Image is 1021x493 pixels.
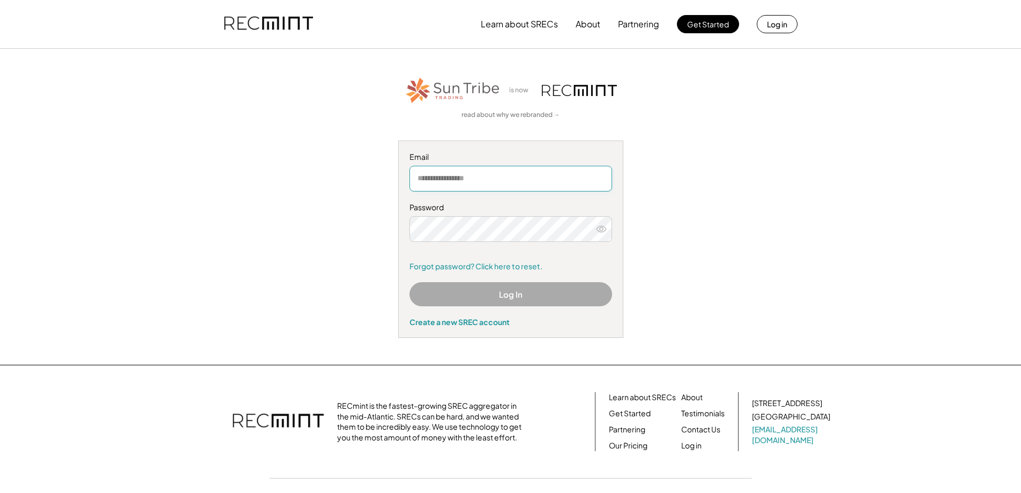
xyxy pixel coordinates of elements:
[752,424,832,445] a: [EMAIL_ADDRESS][DOMAIN_NAME]
[405,76,501,105] img: STT_Horizontal_Logo%2B-%2BColor.png
[409,152,612,163] div: Email
[609,440,647,451] a: Our Pricing
[681,408,725,419] a: Testimonials
[224,6,313,42] img: recmint-logotype%403x.png
[461,111,560,120] a: read about why we rebranded →
[506,86,536,95] div: is now
[337,401,527,443] div: RECmint is the fastest-growing SREC aggregator in the mid-Atlantic. SRECs can be hard, and we wan...
[576,13,600,35] button: About
[409,261,612,272] a: Forgot password? Click here to reset.
[618,13,659,35] button: Partnering
[757,15,798,33] button: Log in
[609,424,645,435] a: Partnering
[542,85,617,96] img: recmint-logotype%403x.png
[752,398,822,409] div: [STREET_ADDRESS]
[409,317,612,327] div: Create a new SREC account
[681,424,720,435] a: Contact Us
[681,392,703,403] a: About
[752,411,830,422] div: [GEOGRAPHIC_DATA]
[409,202,612,213] div: Password
[233,403,324,440] img: recmint-logotype%403x.png
[409,282,612,306] button: Log In
[609,408,651,419] a: Get Started
[677,15,739,33] button: Get Started
[681,440,702,451] a: Log in
[609,392,676,403] a: Learn about SRECs
[481,13,558,35] button: Learn about SRECs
